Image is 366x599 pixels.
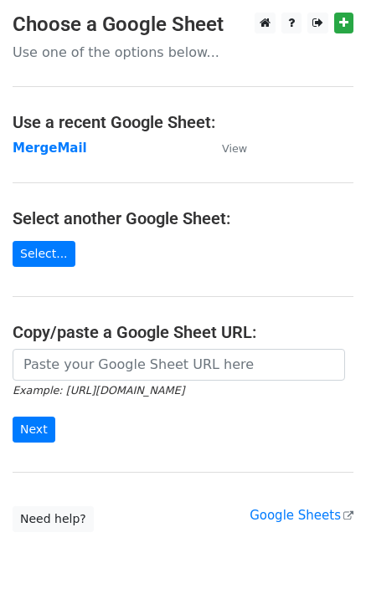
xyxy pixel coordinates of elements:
a: Need help? [13,506,94,532]
a: MergeMail [13,141,87,156]
p: Use one of the options below... [13,44,353,61]
input: Next [13,417,55,443]
h4: Select another Google Sheet: [13,208,353,228]
a: Google Sheets [250,508,353,523]
small: View [222,142,247,155]
a: View [205,141,247,156]
input: Paste your Google Sheet URL here [13,349,345,381]
h3: Choose a Google Sheet [13,13,353,37]
small: Example: [URL][DOMAIN_NAME] [13,384,184,397]
a: Select... [13,241,75,267]
h4: Copy/paste a Google Sheet URL: [13,322,353,342]
h4: Use a recent Google Sheet: [13,112,353,132]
